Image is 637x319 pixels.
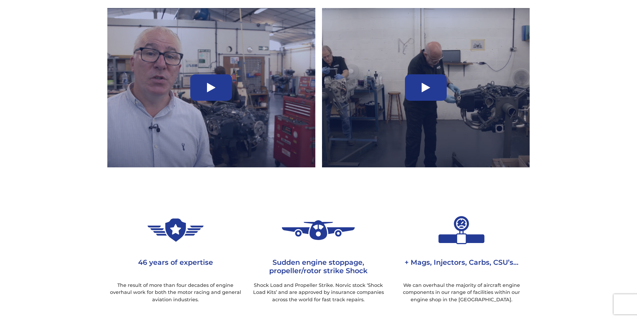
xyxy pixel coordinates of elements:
[109,258,242,275] h3: 46 years of expertise
[109,282,242,304] p: The result of more than four decades of engine overhaul work for both the motor racing and genera...
[252,258,385,275] h3: Sudden engine stoppage, propeller/rotor strike Shock
[277,209,360,251] img: Light aircraft
[395,258,528,275] h3: + Mags, Injectors, Carbs, CSU’s…
[395,282,528,304] p: We can overhaul the majority of aircraft engine components in our range of facilities within our ...
[420,209,503,251] img: Aircraft engine overhaul component
[252,282,385,304] p: Shock Load and Propeller Strike. Norvic stock ‘Shock Load Kits’ and are approved by insurance com...
[134,209,217,251] img: 46 years experience of aircraft engine overhaul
